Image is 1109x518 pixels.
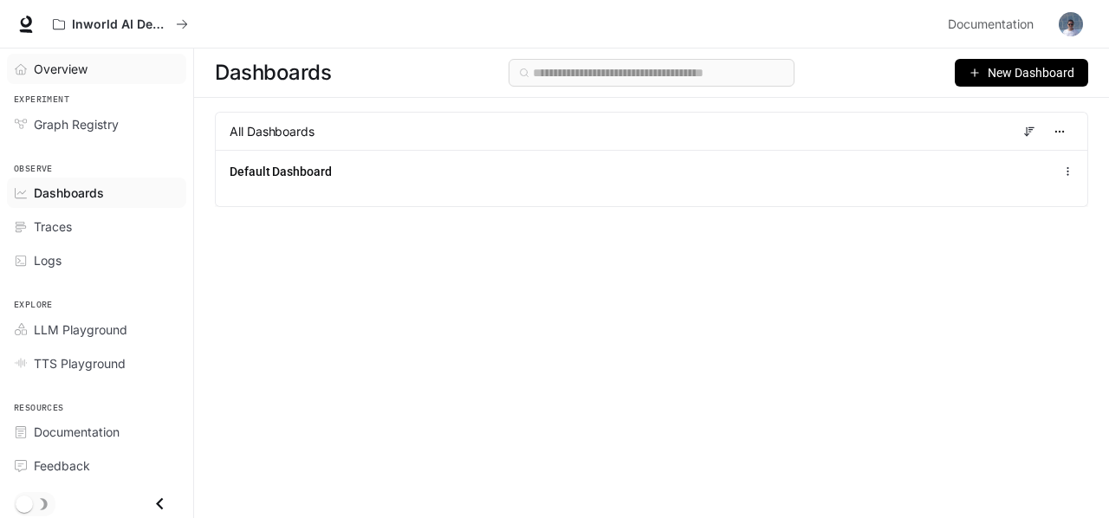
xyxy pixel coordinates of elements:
a: Logs [7,245,186,275]
button: New Dashboard [955,59,1088,87]
span: Overview [34,60,88,78]
span: TTS Playground [34,354,126,372]
a: Graph Registry [7,109,186,139]
span: Feedback [34,456,90,475]
img: User avatar [1059,12,1083,36]
span: New Dashboard [988,63,1074,82]
a: Dashboards [7,178,186,208]
a: LLM Playground [7,314,186,345]
a: TTS Playground [7,348,186,379]
span: All Dashboards [230,123,315,140]
span: Graph Registry [34,115,119,133]
button: All workspaces [45,7,196,42]
span: Documentation [948,14,1034,36]
span: LLM Playground [34,321,127,339]
a: Traces [7,211,186,242]
span: Dark mode toggle [16,494,33,513]
a: Documentation [941,7,1047,42]
button: User avatar [1054,7,1088,42]
span: Logs [34,251,62,269]
a: Feedback [7,450,186,481]
span: Documentation [34,423,120,441]
span: Dashboards [215,55,331,90]
a: Default Dashboard [230,163,332,180]
a: Documentation [7,417,186,447]
span: Traces [34,217,72,236]
span: Dashboards [34,184,104,202]
p: Inworld AI Demos [72,17,169,32]
a: Overview [7,54,186,84]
